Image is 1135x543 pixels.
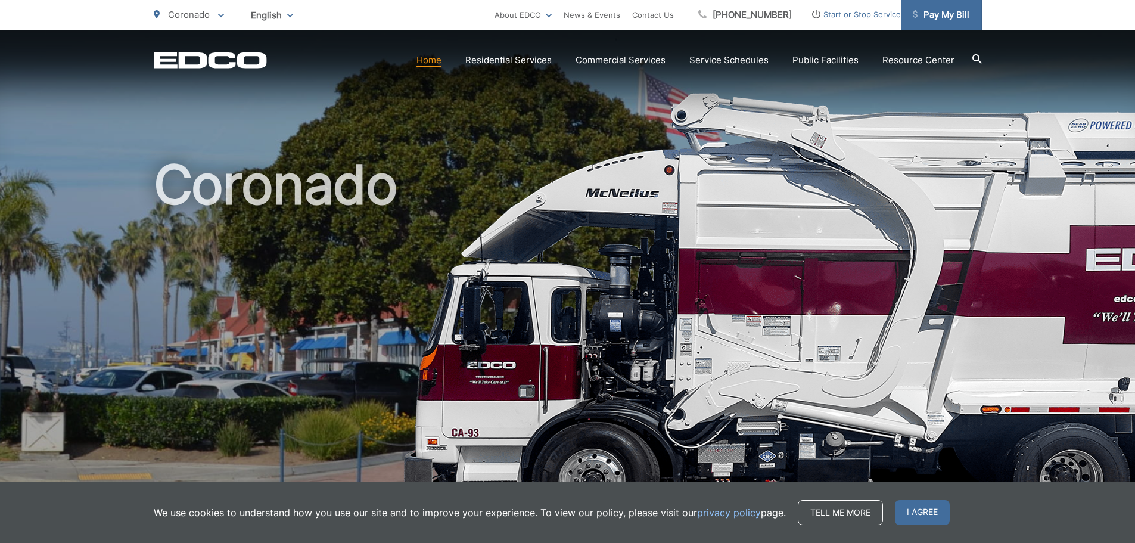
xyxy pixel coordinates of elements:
h1: Coronado [154,155,982,532]
a: Tell me more [798,500,883,525]
a: Service Schedules [689,53,769,67]
span: I agree [895,500,950,525]
a: Residential Services [465,53,552,67]
a: About EDCO [495,8,552,22]
a: EDCD logo. Return to the homepage. [154,52,267,69]
a: News & Events [564,8,620,22]
p: We use cookies to understand how you use our site and to improve your experience. To view our pol... [154,505,786,520]
span: English [242,5,302,26]
a: Resource Center [882,53,954,67]
span: Coronado [168,9,210,20]
a: privacy policy [697,505,761,520]
span: Pay My Bill [913,8,969,22]
a: Home [416,53,441,67]
a: Public Facilities [792,53,859,67]
a: Commercial Services [576,53,666,67]
a: Contact Us [632,8,674,22]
